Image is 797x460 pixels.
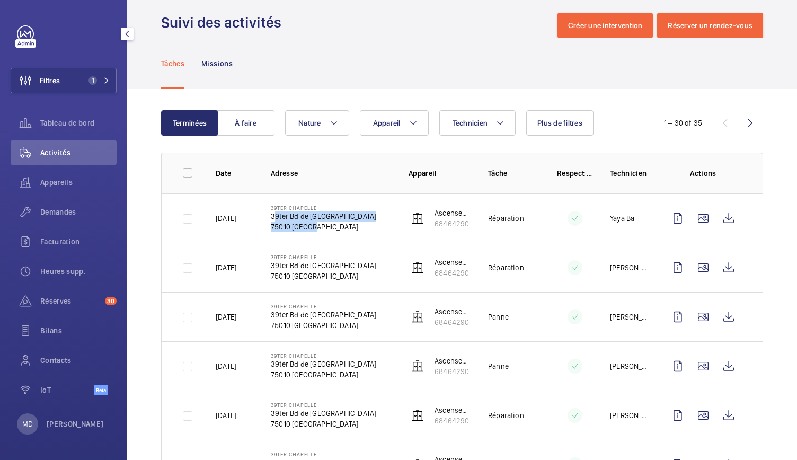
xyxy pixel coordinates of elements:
[40,296,101,306] span: Réserves
[435,218,471,229] p: 68464290
[11,68,117,93] button: Filtres1
[40,385,94,395] span: IoT
[40,118,117,128] span: Tableau de bord
[216,312,236,322] p: [DATE]
[453,119,488,127] span: Technicien
[610,262,648,273] p: [PERSON_NAME]
[161,110,218,136] button: Terminées
[411,360,424,373] img: elevator.svg
[488,361,509,371] p: Panne
[435,405,471,415] p: Ascenseur principal
[40,325,117,336] span: Bilans
[610,168,648,179] p: Technicien
[665,168,741,179] p: Actions
[271,222,376,232] p: 75010 [GEOGRAPHIC_DATA]
[40,355,117,366] span: Contacts
[610,361,648,371] p: [PERSON_NAME]
[488,168,540,179] p: Tâche
[610,410,648,421] p: [PERSON_NAME]
[435,268,471,278] p: 68464290
[435,317,471,328] p: 68464290
[526,110,594,136] button: Plus de filtres
[271,260,376,271] p: 39ter Bd de [GEOGRAPHIC_DATA]
[488,312,509,322] p: Panne
[271,205,376,211] p: 39ter Chapelle
[435,356,471,366] p: Ascenseur principal
[216,361,236,371] p: [DATE]
[216,213,236,224] p: [DATE]
[216,410,236,421] p: [DATE]
[411,261,424,274] img: elevator.svg
[271,303,376,309] p: 39ter Chapelle
[271,352,376,359] p: 39ter Chapelle
[161,58,184,69] p: Tâches
[271,451,376,457] p: 39ter Chapelle
[40,207,117,217] span: Demandes
[537,119,582,127] span: Plus de filtres
[298,119,321,127] span: Nature
[88,76,97,85] span: 1
[488,213,524,224] p: Réparation
[40,236,117,247] span: Facturation
[664,118,702,128] div: 1 – 30 of 35
[409,168,471,179] p: Appareil
[360,110,429,136] button: Appareil
[435,306,471,317] p: Ascenseur principal
[557,168,593,179] p: Respect délai
[105,297,117,305] span: 30
[40,147,117,158] span: Activités
[271,402,376,408] p: 39ter Chapelle
[610,312,648,322] p: [PERSON_NAME]
[22,419,33,429] p: MD
[271,419,376,429] p: 75010 [GEOGRAPHIC_DATA]
[610,213,634,224] p: Yaya Ba
[439,110,516,136] button: Technicien
[435,366,471,377] p: 68464290
[216,168,254,179] p: Date
[47,419,104,429] p: [PERSON_NAME]
[161,13,288,32] h1: Suivi des activités
[285,110,349,136] button: Nature
[271,408,376,419] p: 39ter Bd de [GEOGRAPHIC_DATA]
[201,58,233,69] p: Missions
[411,311,424,323] img: elevator.svg
[40,266,117,277] span: Heures supp.
[271,369,376,380] p: 75010 [GEOGRAPHIC_DATA]
[271,309,376,320] p: 39ter Bd de [GEOGRAPHIC_DATA]
[217,110,274,136] button: À faire
[94,385,108,395] span: Beta
[271,211,376,222] p: 39ter Bd de [GEOGRAPHIC_DATA]
[411,409,424,422] img: elevator.svg
[557,13,653,38] button: Créer une intervention
[373,119,401,127] span: Appareil
[271,254,376,260] p: 39ter Chapelle
[488,410,524,421] p: Réparation
[271,271,376,281] p: 75010 [GEOGRAPHIC_DATA]
[40,177,117,188] span: Appareils
[271,168,392,179] p: Adresse
[435,208,471,218] p: Ascenseur principal
[435,257,471,268] p: Ascenseur principal
[216,262,236,273] p: [DATE]
[271,320,376,331] p: 75010 [GEOGRAPHIC_DATA]
[40,75,60,86] span: Filtres
[488,262,524,273] p: Réparation
[271,359,376,369] p: 39ter Bd de [GEOGRAPHIC_DATA]
[411,212,424,225] img: elevator.svg
[657,13,763,38] button: Réserver un rendez-vous
[435,415,471,426] p: 68464290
